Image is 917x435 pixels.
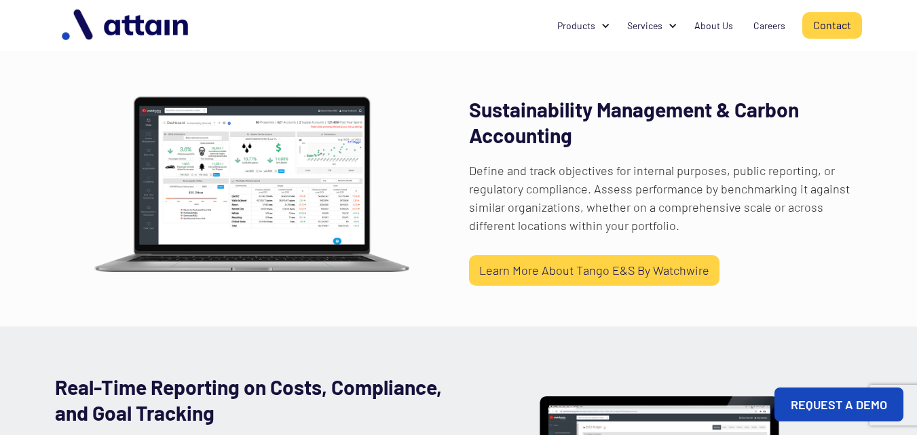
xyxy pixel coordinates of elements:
[55,374,448,425] h2: Real-Time Reporting on Costs, Compliance, and Goal Tracking
[547,13,617,39] div: Products
[743,13,796,39] a: Careers
[557,19,595,33] div: Products
[753,19,785,33] div: Careers
[774,387,903,421] a: REQUEST A DEMO
[469,255,719,286] a: Learn More About Tango E&S By Watchwire
[469,162,862,235] p: Define and track objectives for internal purposes, public reporting, or regulatory compliance. As...
[684,13,743,39] a: About Us
[55,4,198,47] img: logo
[469,97,799,147] strong: Sustainability Management & Carbon Accounting
[802,12,862,39] a: Contact
[617,13,684,39] div: Services
[627,19,662,33] div: Services
[694,19,733,33] div: About Us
